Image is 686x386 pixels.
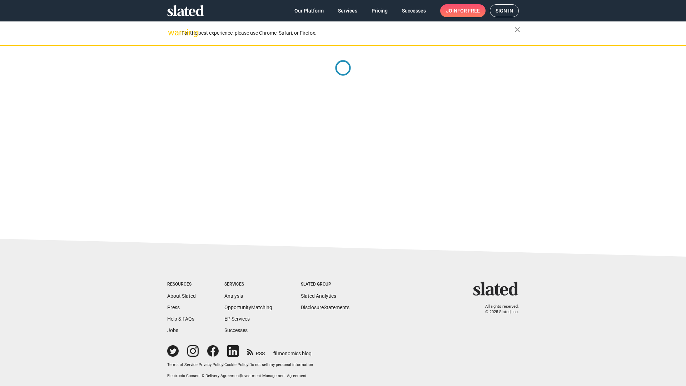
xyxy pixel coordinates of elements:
[490,4,519,17] a: Sign in
[249,362,313,368] button: Do not sell my personal information
[167,293,196,299] a: About Slated
[396,4,432,17] a: Successes
[182,28,514,38] div: For the best experience, please use Chrome, Safari, or Firefox.
[168,28,177,37] mat-icon: warning
[224,362,248,367] a: Cookie Policy
[513,25,522,34] mat-icon: close
[224,316,250,322] a: EP Services
[224,293,243,299] a: Analysis
[273,345,312,357] a: filmonomics blog
[301,282,349,287] div: Slated Group
[440,4,486,17] a: Joinfor free
[248,362,249,367] span: |
[223,362,224,367] span: |
[241,373,307,378] a: Investment Management Agreement
[446,4,480,17] span: Join
[224,305,272,310] a: OpportunityMatching
[338,4,357,17] span: Services
[167,373,240,378] a: Electronic Consent & Delivery Agreement
[457,4,480,17] span: for free
[247,346,265,357] a: RSS
[273,351,282,356] span: film
[167,305,180,310] a: Press
[496,5,513,17] span: Sign in
[167,362,198,367] a: Terms of Service
[198,362,199,367] span: |
[240,373,241,378] span: |
[167,316,194,322] a: Help & FAQs
[224,282,272,287] div: Services
[294,4,324,17] span: Our Platform
[301,305,349,310] a: DisclosureStatements
[167,327,178,333] a: Jobs
[332,4,363,17] a: Services
[372,4,388,17] span: Pricing
[289,4,329,17] a: Our Platform
[478,304,519,315] p: All rights reserved. © 2025 Slated, Inc.
[167,282,196,287] div: Resources
[402,4,426,17] span: Successes
[301,293,336,299] a: Slated Analytics
[224,327,248,333] a: Successes
[366,4,393,17] a: Pricing
[199,362,223,367] a: Privacy Policy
